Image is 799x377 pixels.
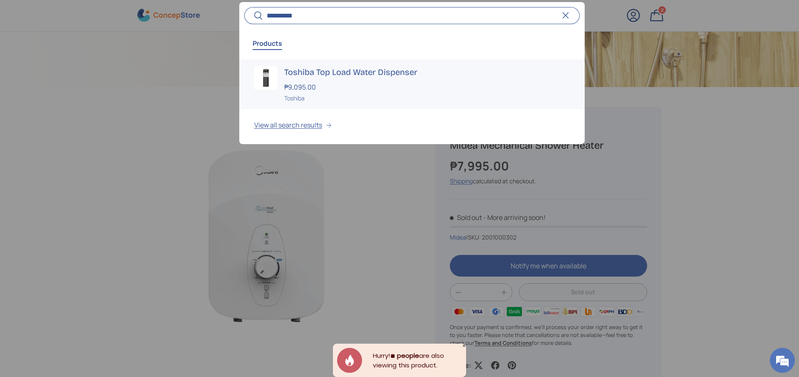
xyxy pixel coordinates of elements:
div: Toshiba [284,94,570,102]
strong: ₱9,095.00 [284,82,318,92]
button: View all search results [239,109,585,144]
a: Toshiba Top Load Water Dispenser ₱9,095.00 Toshiba [239,60,585,109]
div: Close [462,344,466,348]
h3: Toshiba Top Load Water Dispenser [284,66,570,78]
button: Products [253,34,282,53]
